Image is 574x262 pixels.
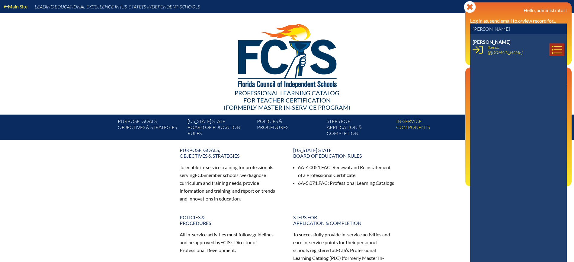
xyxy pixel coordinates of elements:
a: Purpose, goals,objectives & strategies [115,117,185,140]
a: User infoEE Control Panel [468,38,514,46]
p: To enable in-service training for professionals serving member schools, we diagnose curriculum an... [180,163,281,202]
svg: Close [464,1,476,13]
a: Steps forapplication & completion [290,212,398,228]
span: FAC [319,180,328,186]
a: PLC Coordinator [US_STATE] Council of Independent Schools since [DATE] [468,126,563,145]
h3: Hello, administrator! [470,7,567,13]
i: or [518,18,522,24]
a: Email passwordEmail &password [468,93,493,113]
span: [PERSON_NAME] [473,39,511,45]
a: Steps forapplication & completion [324,117,394,140]
div: Professional Learning Catalog (formerly Master In-service Program) [113,89,461,111]
a: flamus@[DOMAIN_NAME] [485,43,525,56]
a: Policies &Procedures [176,212,285,228]
span: for Teacher Certification [243,96,331,104]
span: FCIS [336,247,346,253]
img: FCISlogo221.eps [225,13,349,96]
span: FAC [321,164,330,170]
p: All in-service activities must follow guidelines and be approved by ’s Director of Professional D... [180,231,281,254]
label: Log in as, send email to, view record for... [470,18,556,24]
span: FCIS [220,239,230,245]
li: 6A-4.0051, : Renewal and Reinstatement of a Professional Certificate [298,163,395,179]
li: 6A-5.071, : Professional Learning Catalogs [298,179,395,187]
a: Policies &Procedures [255,117,324,140]
span: PLC [331,255,339,261]
svg: Log out [562,176,567,181]
a: Purpose, goals,objectives & strategies [176,145,285,161]
a: User infoReports [468,49,494,57]
a: Main Site [1,2,30,11]
a: [US_STATE] StateBoard of Education rules [290,145,398,161]
span: FCIS [195,172,205,178]
a: Director of Professional Development [US_STATE] Council of Independent Schools since [DATE] [468,148,563,167]
a: In-servicecomponents [394,117,463,140]
a: [US_STATE] StateBoard of Education rules [185,117,255,140]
